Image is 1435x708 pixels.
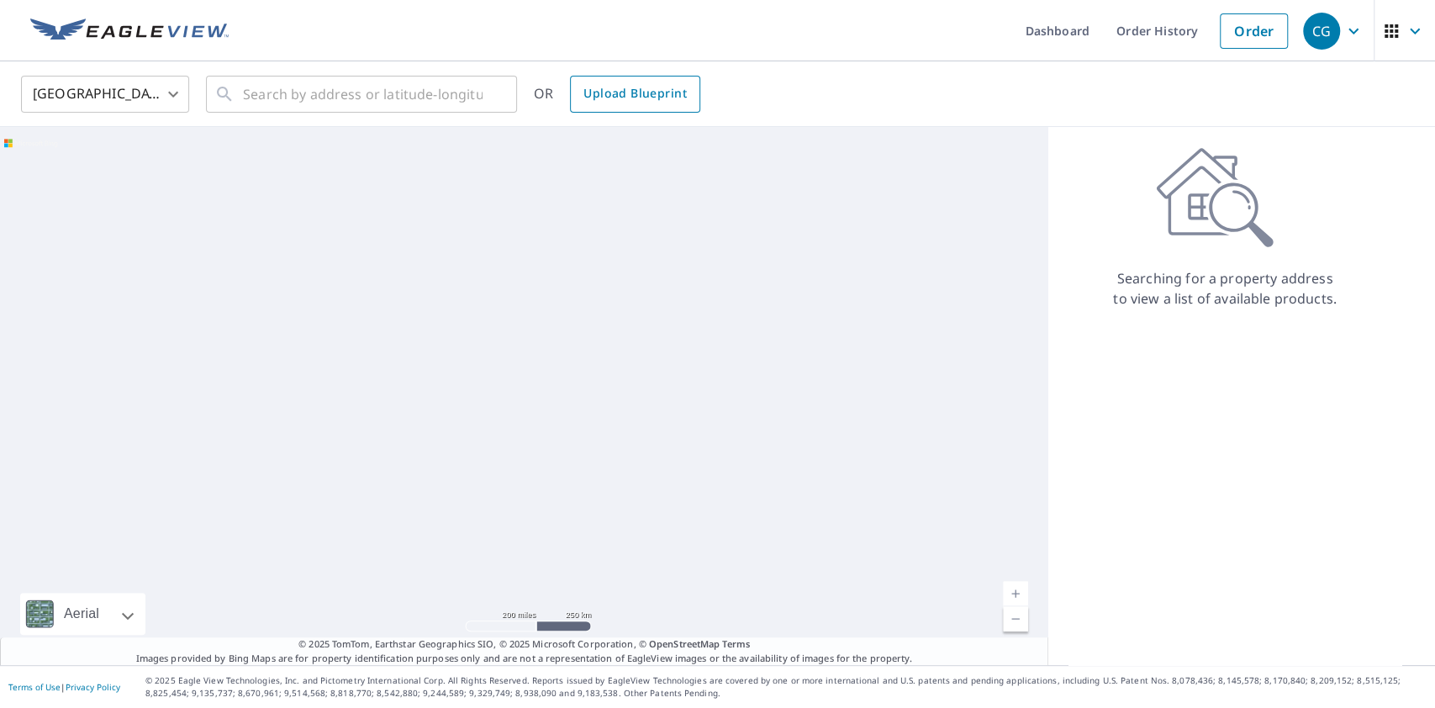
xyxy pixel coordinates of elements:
p: © 2025 Eagle View Technologies, Inc. and Pictometry International Corp. All Rights Reserved. Repo... [145,674,1427,700]
span: © 2025 TomTom, Earthstar Geographics SIO, © 2025 Microsoft Corporation, © [298,637,750,652]
p: | [8,682,120,692]
div: CG [1303,13,1340,50]
a: Current Level 5, Zoom Out [1003,606,1028,631]
span: Upload Blueprint [583,83,686,104]
div: OR [534,76,700,113]
p: Searching for a property address to view a list of available products. [1112,268,1337,309]
a: Terms [722,637,750,650]
div: Aerial [59,593,104,635]
input: Search by address or latitude-longitude [243,71,483,118]
a: Terms of Use [8,681,61,693]
a: OpenStreetMap [649,637,720,650]
a: Current Level 5, Zoom In [1003,581,1028,606]
a: Privacy Policy [66,681,120,693]
div: [GEOGRAPHIC_DATA] [21,71,189,118]
div: Aerial [20,593,145,635]
a: Upload Blueprint [570,76,699,113]
a: Order [1220,13,1288,49]
img: EV Logo [30,18,229,44]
